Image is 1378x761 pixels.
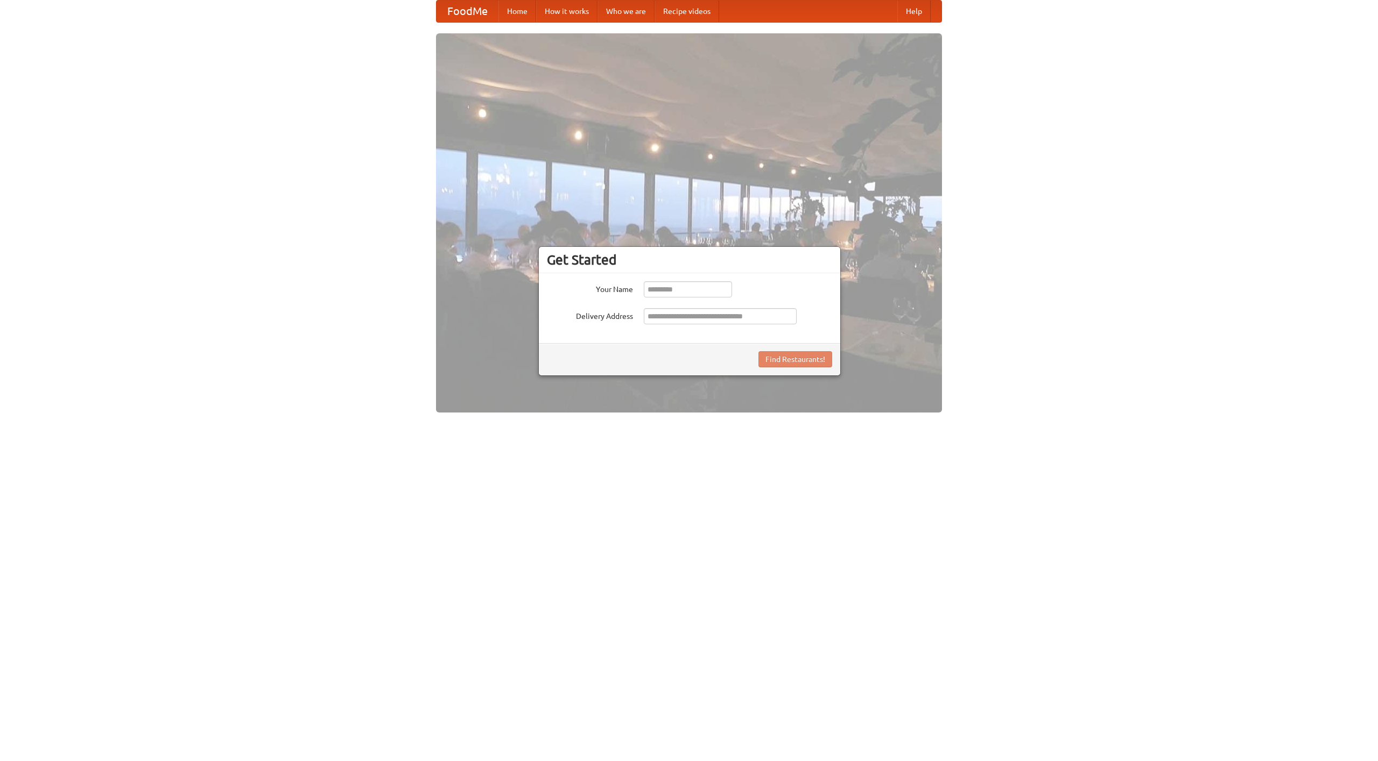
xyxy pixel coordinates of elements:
h3: Get Started [547,252,832,268]
a: Home [498,1,536,22]
a: FoodMe [437,1,498,22]
a: Who we are [597,1,655,22]
a: Recipe videos [655,1,719,22]
a: How it works [536,1,597,22]
label: Your Name [547,281,633,295]
button: Find Restaurants! [758,351,832,367]
label: Delivery Address [547,308,633,322]
a: Help [897,1,931,22]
